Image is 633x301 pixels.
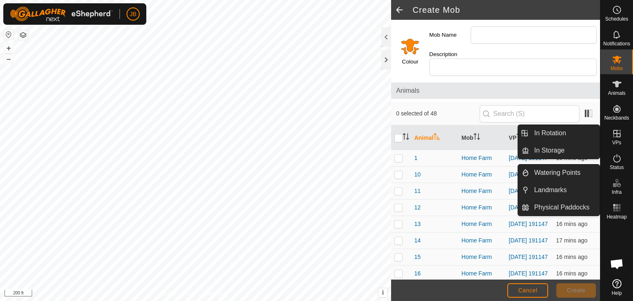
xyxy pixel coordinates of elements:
[414,253,421,261] span: 15
[378,288,387,297] button: i
[509,188,548,194] a: [DATE] 191147
[534,202,589,212] span: Physical Paddocks
[509,155,548,161] a: [DATE] 191147
[509,270,548,277] a: [DATE] 191147
[462,154,502,162] div: Home Farm
[509,254,548,260] a: [DATE] 191147
[18,30,28,40] button: Map Layers
[518,142,600,159] li: In Storage
[529,125,600,141] a: In Rotation
[414,203,421,212] span: 12
[462,170,502,179] div: Home Farm
[604,115,629,120] span: Neckbands
[600,276,633,299] a: Help
[462,269,502,278] div: Home Farm
[612,291,622,296] span: Help
[534,168,580,178] span: Watering Points
[605,16,628,21] span: Schedules
[556,221,587,227] span: 20 Sept 2025, 9:20 am
[10,7,113,21] img: Gallagher Logo
[458,125,506,150] th: Mob
[414,170,421,179] span: 10
[567,287,586,294] span: Create
[612,140,621,145] span: VPs
[529,165,600,181] a: Watering Points
[462,236,502,245] div: Home Farm
[429,26,471,44] label: Mob Name
[603,41,630,46] span: Notifications
[382,289,384,296] span: i
[518,199,600,216] li: Physical Paddocks
[429,50,471,59] label: Description
[396,109,479,118] span: 0 selected of 48
[4,54,14,64] button: –
[462,203,502,212] div: Home Farm
[414,187,421,195] span: 11
[534,185,567,195] span: Landmarks
[4,43,14,53] button: +
[556,283,596,298] button: Create
[163,290,194,298] a: Privacy Policy
[130,10,136,19] span: JB
[529,199,600,216] a: Physical Paddocks
[556,237,587,244] span: 20 Sept 2025, 9:20 am
[434,134,440,141] p-sorticon: Activate to sort
[411,125,458,150] th: Animal
[403,134,409,141] p-sorticon: Activate to sort
[608,91,626,96] span: Animals
[556,254,587,260] span: 20 Sept 2025, 9:20 am
[534,128,566,138] span: In Rotation
[605,252,629,276] div: Open chat
[611,66,623,71] span: Mobs
[204,290,228,298] a: Contact Us
[462,187,502,195] div: Home Farm
[396,86,595,96] span: Animals
[474,134,480,141] p-sorticon: Activate to sort
[509,171,548,178] a: [DATE] 191147
[534,146,565,155] span: In Storage
[414,269,421,278] span: 16
[414,220,421,228] span: 13
[518,165,600,181] li: Watering Points
[516,134,523,141] p-sorticon: Activate to sort
[480,105,579,122] input: Search (S)
[509,204,548,211] a: [DATE] 191147
[529,182,600,198] a: Landmarks
[518,182,600,198] li: Landmarks
[610,165,624,170] span: Status
[414,236,421,245] span: 14
[462,220,502,228] div: Home Farm
[507,283,548,298] button: Cancel
[529,142,600,159] a: In Storage
[518,287,537,294] span: Cancel
[509,237,548,244] a: [DATE] 191147
[607,214,627,219] span: Heatmap
[402,58,418,66] label: Colour
[509,221,548,227] a: [DATE] 191147
[462,253,502,261] div: Home Farm
[518,125,600,141] li: In Rotation
[556,270,587,277] span: 20 Sept 2025, 9:20 am
[414,154,417,162] span: 1
[413,5,600,15] h2: Create Mob
[612,190,621,195] span: Infra
[506,125,553,150] th: VP
[4,30,14,40] button: Reset Map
